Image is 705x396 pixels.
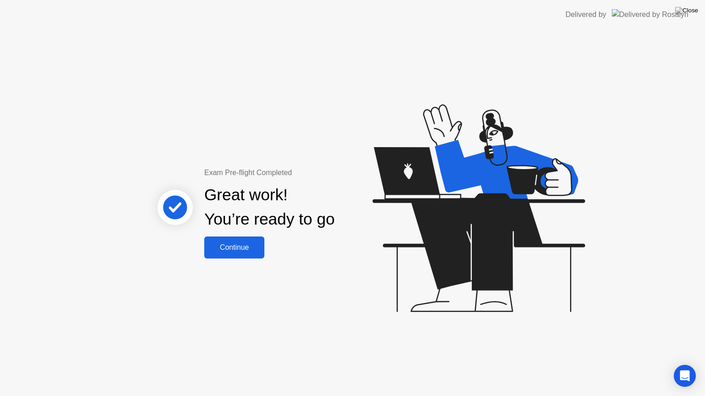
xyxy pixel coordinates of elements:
[207,243,262,252] div: Continue
[612,9,688,20] img: Delivered by Rosalyn
[204,236,264,258] button: Continue
[674,365,696,387] div: Open Intercom Messenger
[204,167,394,178] div: Exam Pre-flight Completed
[204,183,335,231] div: Great work! You’re ready to go
[675,7,698,14] img: Close
[565,9,606,20] div: Delivered by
